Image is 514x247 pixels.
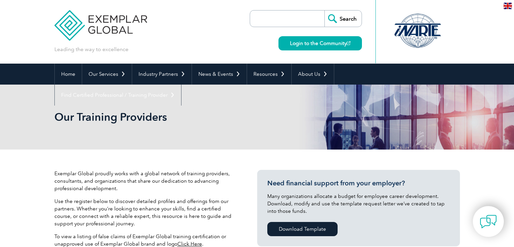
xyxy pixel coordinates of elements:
a: Our Services [82,64,132,85]
p: Leading the way to excellence [54,46,128,53]
img: en [504,3,512,9]
a: Resources [247,64,291,85]
img: contact-chat.png [480,213,497,230]
input: Search [324,10,362,27]
a: Click Here [177,241,202,247]
p: Exemplar Global proudly works with a global network of training providers, consultants, and organ... [54,170,237,192]
a: Login to the Community [278,36,362,50]
a: Find Certified Professional / Training Provider [55,85,181,106]
p: Use the register below to discover detailed profiles and offerings from our partners. Whether you... [54,198,237,227]
a: News & Events [192,64,247,85]
img: open_square.png [347,41,350,45]
p: Many organizations allocate a budget for employee career development. Download, modify and use th... [267,193,450,215]
a: Industry Partners [132,64,192,85]
a: About Us [292,64,334,85]
a: Download Template [267,222,338,236]
h2: Our Training Providers [54,112,338,122]
h3: Need financial support from your employer? [267,179,450,187]
a: Home [55,64,82,85]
